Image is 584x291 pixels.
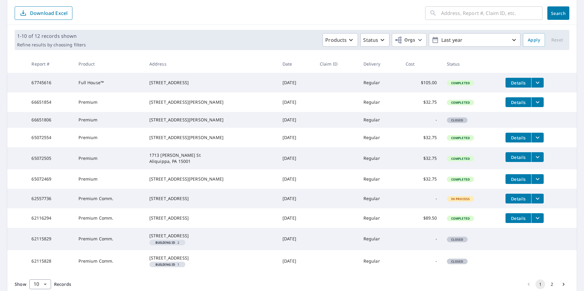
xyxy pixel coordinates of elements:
button: filesDropdownBtn-62116294 [531,213,544,223]
td: 62115828 [27,250,74,272]
td: 62115829 [27,228,74,250]
span: 1 [152,263,183,266]
span: Search [552,10,564,16]
td: [DATE] [278,169,315,189]
span: Orgs [395,36,415,44]
td: - [401,112,442,128]
td: 62116294 [27,208,74,228]
td: [DATE] [278,208,315,228]
p: Last year [439,35,510,45]
button: filesDropdownBtn-66651854 [531,97,544,107]
td: Premium [74,92,144,112]
td: Regular [359,228,401,250]
span: Completed [447,100,473,105]
div: [STREET_ADDRESS][PERSON_NAME] [149,117,273,123]
button: detailsBtn-65072505 [506,152,531,162]
td: [DATE] [278,250,315,272]
td: Regular [359,73,401,92]
p: Refine results by choosing filters [17,42,86,48]
button: Go to next page [559,279,568,289]
span: Details [509,135,527,141]
span: Apply [528,36,540,44]
td: Regular [359,189,401,208]
span: Details [509,215,527,221]
td: Regular [359,147,401,169]
td: Premium [74,112,144,128]
th: Delivery [359,55,401,73]
td: [DATE] [278,92,315,112]
td: [DATE] [278,147,315,169]
button: Apply [523,33,545,47]
td: 65072554 [27,128,74,147]
div: [STREET_ADDRESS] [149,215,273,221]
td: [DATE] [278,228,315,250]
span: Closed [447,118,467,122]
button: Last year [429,33,520,47]
td: $32.75 [401,169,442,189]
td: Regular [359,250,401,272]
td: Regular [359,128,401,147]
span: Details [509,196,527,202]
span: Details [509,176,527,182]
td: $32.75 [401,147,442,169]
td: Premium Comm. [74,250,144,272]
div: [STREET_ADDRESS] [149,255,273,261]
button: detailsBtn-67745616 [506,78,531,88]
td: [DATE] [278,73,315,92]
span: Completed [447,136,473,140]
input: Address, Report #, Claim ID, etc. [441,5,542,22]
button: filesDropdownBtn-65072505 [531,152,544,162]
th: Cost [401,55,442,73]
button: detailsBtn-65072469 [506,174,531,184]
p: Products [325,36,347,44]
span: Details [509,80,527,86]
td: Premium Comm. [74,228,144,250]
th: Claim ID [315,55,359,73]
td: $32.75 [401,128,442,147]
button: page 1 [535,279,545,289]
td: - [401,189,442,208]
span: 2 [152,241,183,244]
td: Regular [359,208,401,228]
p: Download Excel [30,10,68,16]
div: [STREET_ADDRESS] [149,233,273,239]
td: Premium [74,128,144,147]
em: Building ID [155,241,175,244]
td: Premium [74,147,144,169]
button: Download Excel [15,6,72,20]
nav: pagination navigation [523,279,569,289]
td: [DATE] [278,189,315,208]
td: Full House™ [74,73,144,92]
button: detailsBtn-62116294 [506,213,531,223]
button: Orgs [392,33,426,47]
td: 65072469 [27,169,74,189]
td: Regular [359,92,401,112]
button: filesDropdownBtn-65072554 [531,133,544,142]
button: Search [547,6,569,20]
td: Premium [74,169,144,189]
td: 65072505 [27,147,74,169]
td: 66651806 [27,112,74,128]
td: 66651854 [27,92,74,112]
th: Address [144,55,278,73]
td: Premium Comm. [74,189,144,208]
button: detailsBtn-62557736 [506,194,531,203]
th: Report # [27,55,74,73]
td: 62557736 [27,189,74,208]
div: 1713 [PERSON_NAME] St Aliquippa, PA 15001 [149,152,273,164]
td: Premium Comm. [74,208,144,228]
p: Status [363,36,378,44]
span: Completed [447,216,473,221]
td: Regular [359,112,401,128]
th: Status [442,55,501,73]
button: Products [323,33,358,47]
span: Completed [447,81,473,85]
span: Closed [447,237,467,242]
div: [STREET_ADDRESS] [149,80,273,86]
span: Completed [447,177,473,181]
div: [STREET_ADDRESS] [149,196,273,202]
td: [DATE] [278,128,315,147]
div: [STREET_ADDRESS][PERSON_NAME] [149,176,273,182]
span: Completed [447,156,473,161]
span: Show [15,281,26,287]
